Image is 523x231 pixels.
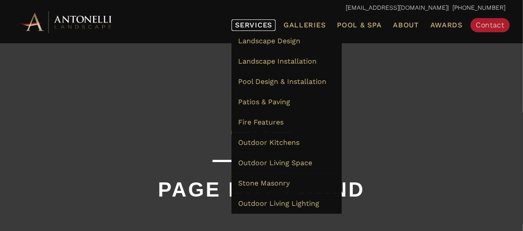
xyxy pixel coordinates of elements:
[231,109,292,146] span: 404
[232,133,342,153] a: Outdoor Kitchens
[158,178,365,201] span: PAGE NOT FOUND
[337,21,381,29] span: Pool & Spa
[238,57,317,65] span: Landscape Installation
[476,21,504,29] span: Contact
[232,193,342,214] a: Outdoor Living Lighting
[427,19,466,31] a: Awards
[284,21,325,29] span: Galleries
[232,51,342,72] a: Landscape Installation
[238,98,290,106] span: Patios & Paving
[238,159,312,167] span: Outdoor Living Space
[238,138,299,147] span: Outdoor Kitchens
[232,72,342,92] a: Pool Design & Installation
[238,199,319,208] span: Outdoor Living Lighting
[238,179,290,187] span: Stone Masonry
[18,10,115,34] img: Antonelli Horizontal Logo
[232,153,342,173] a: Outdoor Living Space
[232,31,342,51] a: Landscape Design
[346,4,448,11] a: [EMAIL_ADDRESS][DOMAIN_NAME]
[238,118,284,126] span: Fire Features
[333,19,385,31] a: Pool & Spa
[280,19,329,31] a: Galleries
[238,37,300,45] span: Landscape Design
[232,19,276,31] a: Services
[232,173,342,193] a: Stone Masonry
[430,21,463,29] span: Awards
[393,22,419,29] span: About
[232,92,342,112] a: Patios & Paving
[232,112,342,133] a: Fire Features
[18,2,505,14] p: | [PHONE_NUMBER]
[238,77,326,86] span: Pool Design & Installation
[389,19,422,31] a: About
[471,18,510,32] a: Contact
[235,22,272,29] span: Services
